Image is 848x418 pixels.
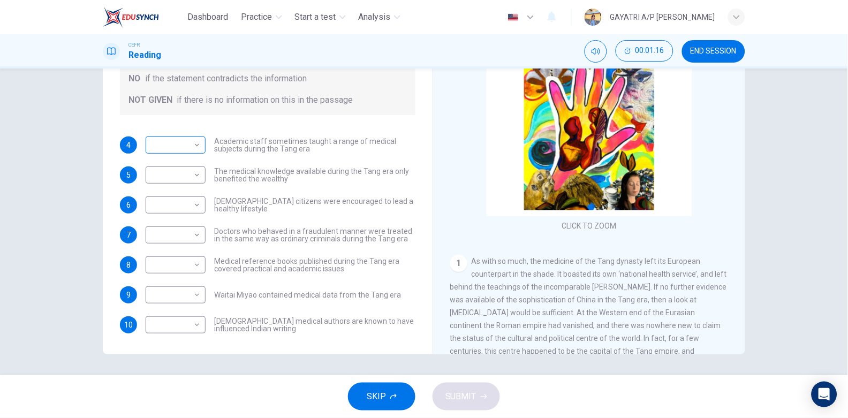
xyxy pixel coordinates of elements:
[585,40,607,63] div: Mute
[682,40,745,63] button: END SESSION
[367,389,386,404] span: SKIP
[691,47,737,56] span: END SESSION
[585,9,602,26] img: Profile picture
[103,6,159,28] img: EduSynch logo
[450,255,467,272] div: 1
[635,47,664,55] span: 00:01:16
[214,227,415,242] span: Doctors who behaved in a fraudulent manner were treated in the same way as ordinary criminals dur...
[126,261,131,269] span: 8
[128,72,141,85] span: NO
[616,40,673,62] button: 00:01:16
[291,7,350,27] button: Start a test
[128,49,161,62] h1: Reading
[359,11,391,24] span: Analysis
[177,94,353,107] span: if there is no information on this in the passage
[214,168,415,183] span: The medical knowledge available during the Tang era only benefited the wealthy
[214,291,401,299] span: Waitai Miyao contained medical data from the Tang era
[128,41,140,49] span: CEFR
[126,141,131,149] span: 4
[610,11,715,24] div: GAYATRI A/P [PERSON_NAME]
[295,11,336,24] span: Start a test
[237,7,286,27] button: Practice
[214,138,415,153] span: Academic staff sometimes taught a range of medical subjects during the Tang era
[126,291,131,299] span: 9
[188,11,229,24] span: Dashboard
[812,382,837,407] div: Open Intercom Messenger
[145,72,307,85] span: if the statement contradicts the information
[214,257,415,272] span: Medical reference books published during the Tang era covered practical and academic issues
[103,6,184,28] a: EduSynch logo
[616,40,673,63] div: Hide
[184,7,233,27] button: Dashboard
[214,197,415,212] span: [DEMOGRAPHIC_DATA] citizens were encouraged to lead a healthy lifestyle
[241,11,272,24] span: Practice
[506,13,520,21] img: en
[126,171,131,179] span: 5
[128,94,172,107] span: NOT GIVEN
[348,383,415,411] button: SKIP
[126,201,131,209] span: 6
[450,257,727,394] span: As with so much, the medicine of the Tang dynasty left its European counterpart in the shade. It ...
[354,7,405,27] button: Analysis
[124,321,133,329] span: 10
[214,317,415,332] span: [DEMOGRAPHIC_DATA] medical authors are known to have influenced Indian writing
[126,231,131,239] span: 7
